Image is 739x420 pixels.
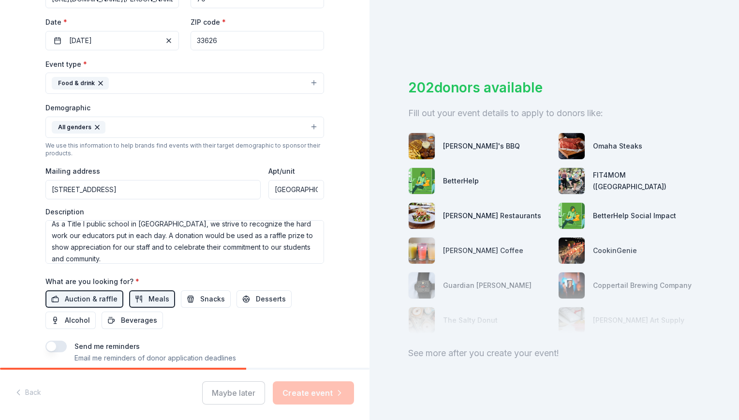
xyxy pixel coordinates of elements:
[45,207,84,217] label: Description
[559,133,585,159] img: photo for Omaha Steaks
[559,168,585,194] img: photo for FIT4MOM (Tampa Bay)
[45,220,324,264] textarea: The [PERSON_NAME] Middle School Sunshine Committee is organizing our annual Staff Holiday Party o...
[191,17,226,27] label: ZIP code
[148,293,169,305] span: Meals
[409,168,435,194] img: photo for BetterHelp
[408,105,700,121] div: Fill out your event details to apply to donors like:
[45,103,90,113] label: Demographic
[45,73,324,94] button: Food & drink
[45,277,139,286] label: What are you looking for?
[45,117,324,138] button: All genders
[408,345,700,361] div: See more after you create your event!
[593,169,700,193] div: FIT4MOM ([GEOGRAPHIC_DATA])
[65,315,90,326] span: Alcohol
[236,290,292,308] button: Desserts
[191,31,324,50] input: 12345 (U.S. only)
[74,352,236,364] p: Email me reminders of donor application deadlines
[45,166,100,176] label: Mailing address
[268,180,324,199] input: #
[200,293,225,305] span: Snacks
[65,293,118,305] span: Auction & raffle
[52,121,105,134] div: All genders
[45,31,179,50] button: [DATE]
[256,293,286,305] span: Desserts
[408,77,700,98] div: 202 donors available
[409,133,435,159] img: photo for Bubbaque's BBQ
[443,210,541,222] div: [PERSON_NAME] Restaurants
[45,290,123,308] button: Auction & raffle
[409,203,435,229] img: photo for Cameron Mitchell Restaurants
[181,290,231,308] button: Snacks
[45,60,87,69] label: Event type
[268,166,295,176] label: Apt/unit
[129,290,175,308] button: Meals
[443,175,479,187] div: BetterHelp
[52,77,109,90] div: Food & drink
[593,210,676,222] div: BetterHelp Social Impact
[443,140,520,152] div: [PERSON_NAME]'s BBQ
[74,342,140,350] label: Send me reminders
[45,312,96,329] button: Alcohol
[45,180,261,199] input: Enter a US address
[121,315,157,326] span: Beverages
[45,142,324,157] div: We use this information to help brands find events with their target demographic to sponsor their...
[593,140,642,152] div: Omaha Steaks
[102,312,163,329] button: Beverages
[45,17,179,27] label: Date
[559,203,585,229] img: photo for BetterHelp Social Impact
